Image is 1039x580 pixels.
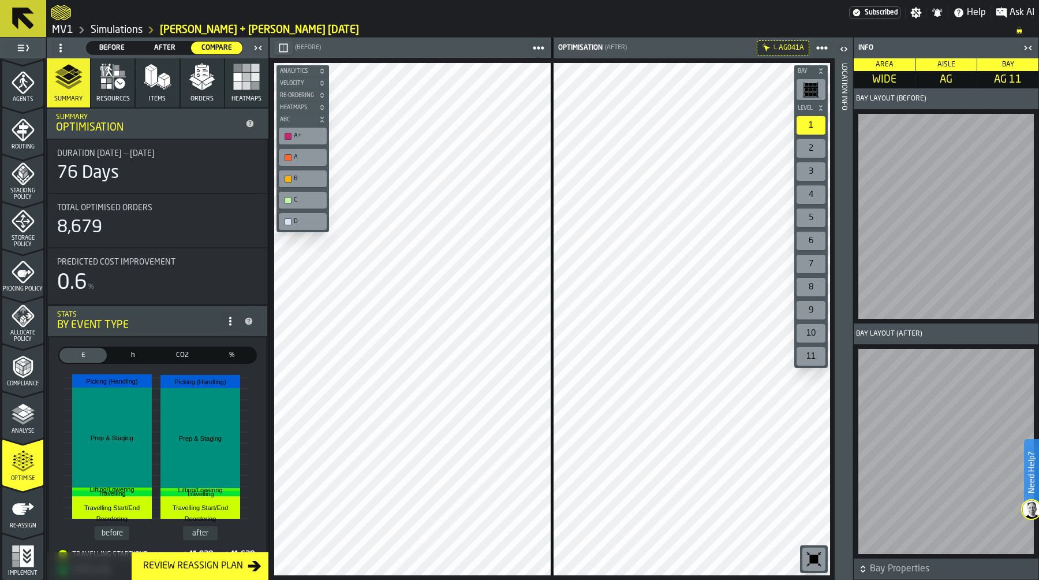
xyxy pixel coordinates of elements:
[276,550,342,573] a: logo-header
[2,235,43,248] span: Storage Policy
[294,154,323,161] div: A
[276,125,329,147] div: button-toolbar-undefined
[278,105,316,111] span: Heatmaps
[58,550,182,559] div: Travelling Start/End
[849,6,900,19] a: link-to-/wh/i/3ccf57d1-1e0c-4a81-a3bb-c2011c5f0d50/settings/billing
[2,96,43,103] span: Agents
[56,113,241,121] div: Summary
[906,7,926,18] label: button-toggle-Settings
[276,211,329,232] div: button-toolbar-undefined
[87,42,138,54] div: thumb
[294,132,323,140] div: A+
[196,43,238,53] span: Compare
[2,392,43,438] li: menu Analyse
[856,95,926,103] span: Bay Layout (Before)
[57,311,221,319] div: Stats
[158,347,207,364] label: button-switch-multi-CO2
[797,139,825,158] div: 2
[2,523,43,529] span: Re-assign
[62,350,104,360] span: £
[2,439,43,485] li: menu Optimise
[605,44,627,51] span: (After)
[2,475,43,482] span: Optimise
[57,163,119,184] div: 76 Days
[56,121,241,134] div: Optimisation
[2,250,43,296] li: menu Picking Policy
[1025,440,1038,505] label: Need Help?
[192,529,209,537] text: after
[139,559,248,573] div: Review Reassign Plan
[1020,41,1036,55] label: button-toggle-Close me
[139,42,190,54] div: thumb
[102,529,123,537] text: before
[797,185,825,204] div: 4
[54,95,83,103] span: Summary
[48,140,267,193] div: stat-Duration 25/08/2024 — 25/12/2025
[294,196,323,204] div: C
[1002,61,1014,68] span: Bay
[794,137,828,160] div: button-toolbar-undefined
[281,194,324,206] div: C
[281,130,324,142] div: A+
[556,44,603,52] div: Optimisation
[88,283,94,291] span: %
[294,218,323,225] div: D
[948,6,991,20] label: button-toggle-Help
[2,107,43,154] li: menu Routing
[797,255,825,273] div: 7
[2,534,43,580] li: menu Implement
[276,90,329,101] button: button-
[57,149,258,158] div: Title
[91,24,143,36] a: link-to-/wh/i/3ccf57d1-1e0c-4a81-a3bb-c2011c5f0d50
[276,147,329,168] div: button-toolbar-undefined
[2,381,43,387] span: Compliance
[854,559,1038,579] button: button-
[57,272,87,295] div: 0.6
[856,44,1020,52] div: Info
[800,545,828,573] div: button-toolbar-undefined
[57,203,258,213] div: Title
[57,258,175,267] span: Predicted Cost Improvement
[794,206,828,229] div: button-toolbar-undefined
[836,40,852,61] label: button-toggle-Open
[57,203,152,213] span: Total Optimised Orders
[2,344,43,391] li: menu Compliance
[794,183,828,206] div: button-toolbar-undefined
[191,42,242,54] div: thumb
[779,44,804,52] span: AG041A
[48,248,267,304] div: stat-Predicted Cost Improvement
[2,286,43,292] span: Picking Policy
[276,77,329,89] button: button-
[278,92,316,99] span: Re-Ordering
[980,73,1036,86] span: AG 11
[144,43,186,53] span: After
[2,202,43,248] li: menu Storage Policy
[208,348,256,363] div: thumb
[188,550,213,559] div: Stat Value
[918,73,974,86] span: AG
[794,252,828,276] div: button-toolbar-undefined
[797,209,825,227] div: 5
[160,24,359,36] a: link-to-/wh/i/3ccf57d1-1e0c-4a81-a3bb-c2011c5f0d50/simulations/d2d5025c-bd1e-44fe-a0df-b4e81305891e
[2,297,43,343] li: menu Allocate Policy
[794,102,828,114] button: button-
[86,41,139,55] label: button-switch-multi-Before
[797,162,825,181] div: 3
[207,347,257,364] label: button-switch-multi-Share
[805,550,823,568] svg: Reset zoom and position
[2,144,43,150] span: Routing
[294,175,323,183] div: B
[870,562,1036,576] span: Bay Properties
[797,347,825,366] div: 11
[856,330,922,338] span: Bay Layout (After)
[281,173,324,185] div: B
[856,73,913,86] span: WIDE
[773,44,778,51] div: L.
[927,7,948,18] label: button-toggle-Notifications
[2,428,43,434] span: Analyse
[57,258,258,267] div: Title
[794,65,828,77] button: button-
[794,77,828,102] div: button-toolbar-undefined
[139,41,191,55] label: button-switch-multi-After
